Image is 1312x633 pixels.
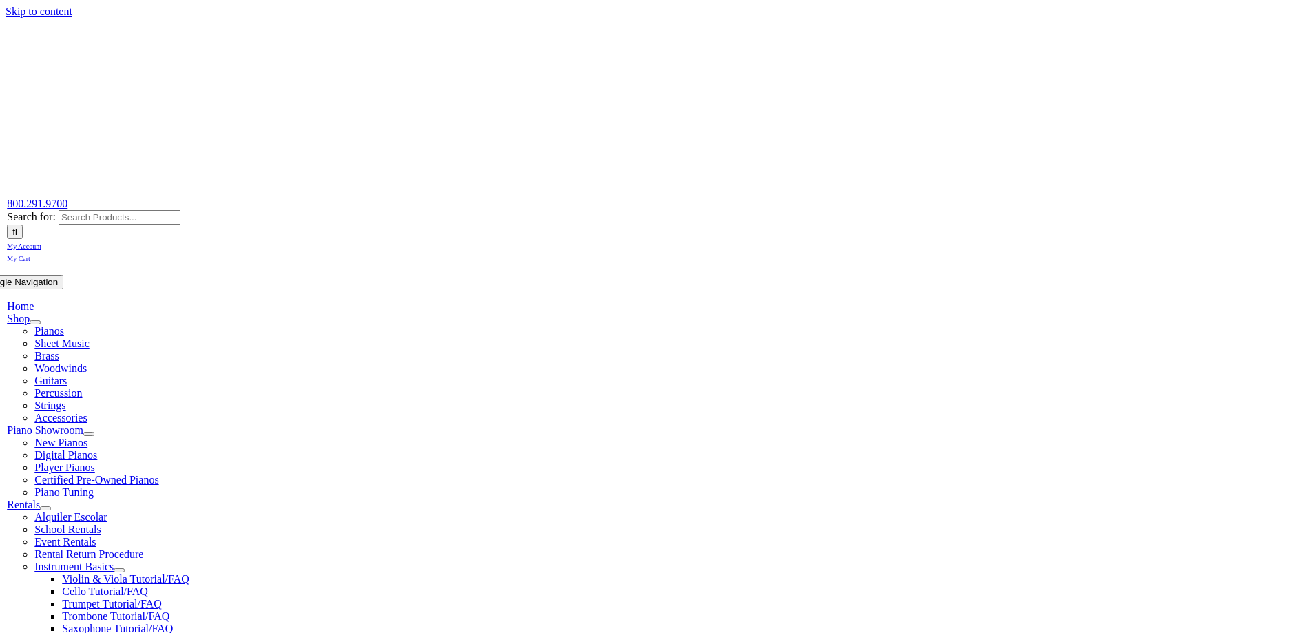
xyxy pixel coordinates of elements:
[62,573,189,585] a: Violin & Viola Tutorial/FAQ
[34,399,65,411] a: Strings
[34,561,114,572] a: Instrument Basics
[7,300,34,312] a: Home
[7,313,30,324] a: Shop
[34,449,97,461] a: Digital Pianos
[7,255,30,262] span: My Cart
[7,499,40,510] a: Rentals
[34,474,158,486] a: Certified Pre-Owned Pianos
[34,375,67,386] a: Guitars
[34,362,87,374] a: Woodwinds
[30,320,41,324] button: Open submenu of Shop
[83,432,94,436] button: Open submenu of Piano Showroom
[62,610,169,622] a: Trombone Tutorial/FAQ
[34,437,87,448] a: New Pianos
[34,387,82,399] a: Percussion
[34,486,94,498] a: Piano Tuning
[6,6,72,17] a: Skip to content
[62,598,161,610] a: Trumpet Tutorial/FAQ
[7,242,41,250] span: My Account
[7,225,23,239] input: Search
[34,325,64,337] a: Pianos
[34,338,90,349] a: Sheet Music
[40,506,51,510] button: Open submenu of Rentals
[114,568,125,572] button: Open submenu of Instrument Basics
[7,198,67,209] a: 800.291.9700
[34,461,95,473] a: Player Pianos
[34,548,143,560] a: Rental Return Procedure
[34,412,87,424] a: Accessories
[34,523,101,535] a: School Rentals
[7,239,41,251] a: My Account
[34,536,96,548] a: Event Rentals
[34,511,107,523] a: Alquiler Escolar
[7,211,56,222] span: Search for:
[34,350,59,362] a: Brass
[7,424,83,436] a: Piano Showroom
[59,210,180,225] input: Search Products...
[62,585,148,597] a: Cello Tutorial/FAQ
[7,251,30,263] a: My Cart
